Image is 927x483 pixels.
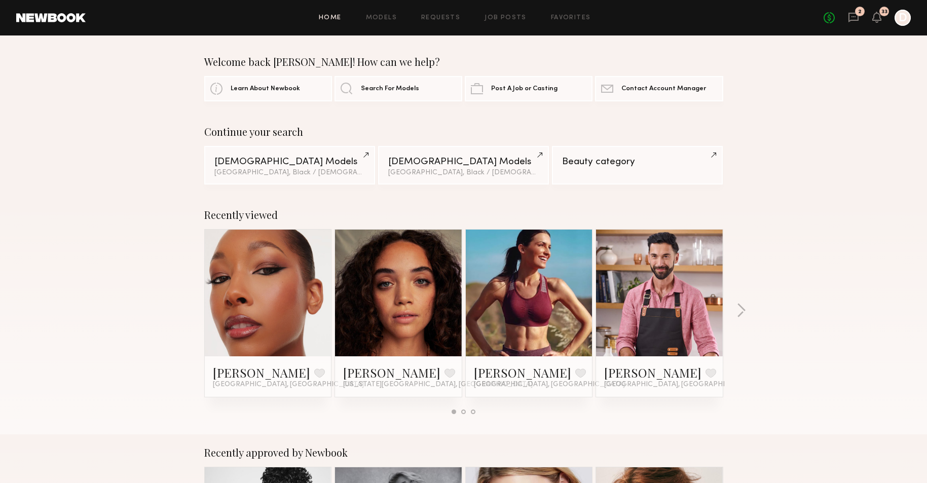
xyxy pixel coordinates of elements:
[204,146,375,184] a: [DEMOGRAPHIC_DATA] Models[GEOGRAPHIC_DATA], Black / [DEMOGRAPHIC_DATA]
[214,157,365,167] div: [DEMOGRAPHIC_DATA] Models
[213,364,310,381] a: [PERSON_NAME]
[474,364,571,381] a: [PERSON_NAME]
[388,169,539,176] div: [GEOGRAPHIC_DATA], Black / [DEMOGRAPHIC_DATA]
[335,76,462,101] a: Search For Models
[204,447,723,459] div: Recently approved by Newbook
[343,381,533,389] span: [US_STATE][GEOGRAPHIC_DATA], [GEOGRAPHIC_DATA]
[214,169,365,176] div: [GEOGRAPHIC_DATA], Black / [DEMOGRAPHIC_DATA]
[343,364,440,381] a: [PERSON_NAME]
[366,15,397,21] a: Models
[231,86,300,92] span: Learn About Newbook
[388,157,539,167] div: [DEMOGRAPHIC_DATA] Models
[474,381,625,389] span: [GEOGRAPHIC_DATA], [GEOGRAPHIC_DATA]
[604,381,755,389] span: [GEOGRAPHIC_DATA], [GEOGRAPHIC_DATA]
[491,86,558,92] span: Post A Job or Casting
[204,76,332,101] a: Learn About Newbook
[485,15,527,21] a: Job Posts
[562,157,713,167] div: Beauty category
[465,76,592,101] a: Post A Job or Casting
[552,146,723,184] a: Beauty category
[881,9,887,15] div: 33
[848,12,859,24] a: 2
[319,15,342,21] a: Home
[858,9,862,15] div: 2
[361,86,419,92] span: Search For Models
[204,126,723,138] div: Continue your search
[213,381,364,389] span: [GEOGRAPHIC_DATA], [GEOGRAPHIC_DATA]
[621,86,706,92] span: Contact Account Manager
[204,209,723,221] div: Recently viewed
[551,15,591,21] a: Favorites
[895,10,911,26] a: D
[378,146,549,184] a: [DEMOGRAPHIC_DATA] Models[GEOGRAPHIC_DATA], Black / [DEMOGRAPHIC_DATA]
[421,15,460,21] a: Requests
[595,76,723,101] a: Contact Account Manager
[604,364,701,381] a: [PERSON_NAME]
[204,56,723,68] div: Welcome back [PERSON_NAME]! How can we help?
